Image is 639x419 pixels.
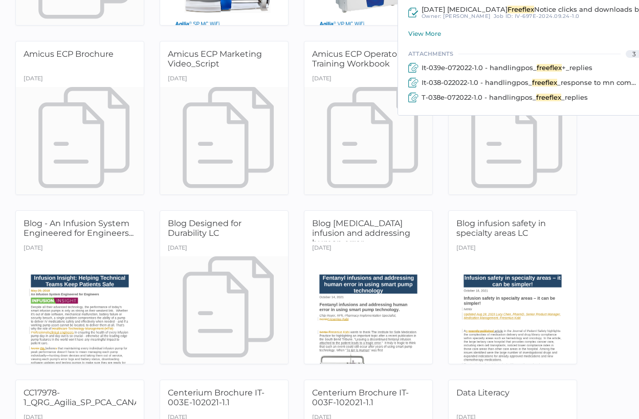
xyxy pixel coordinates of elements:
[562,63,592,72] span: +_replies
[422,13,491,19] div: Owner:
[561,93,588,101] span: _replies
[168,49,262,69] span: Amicus ECP Marketing Video_Script
[408,63,418,73] img: attachment-document-icon.951d0829.svg
[24,388,186,407] span: CC17978-1_QRG_Agilia_SP_PCA_CANADA_080124
[456,218,546,238] span: Blog infusion safety in specialty areas LC
[24,218,134,238] span: Blog - An Infusion System Engineered for Engineers...
[24,72,43,87] div: [DATE]
[422,5,508,13] span: [DATE] [MEDICAL_DATA]
[168,72,187,87] div: [DATE]
[312,241,332,256] div: [DATE]
[422,63,537,72] span: It-039e-072022-1.0 - handlingpos_
[494,13,580,19] div: Job ID :
[422,93,536,101] span: T-038e-072022-1.0 - handlingpos_
[24,241,43,256] div: [DATE]
[456,241,476,256] div: [DATE]
[408,78,418,87] img: attachment-document-icon.951d0829.svg
[312,72,332,87] div: [DATE]
[312,218,410,248] span: Blog [MEDICAL_DATA] infusion and addressing human error...
[168,218,241,238] span: Blog Designed for Durability LC
[532,78,557,86] span: freeflex
[408,8,418,17] img: approved-icon.9c241b8e.svg
[422,78,532,86] span: It-038-022022-1.0 - handlingpos_
[408,50,453,58] div: attachments
[168,388,265,407] span: Centerium Brochure IT-003E-102021-1.1
[312,49,406,69] span: Amicus ECP Operator's Training Workbook
[408,93,418,102] img: attachment-document-icon.951d0829.svg
[168,241,187,256] div: [DATE]
[536,93,561,101] span: freeflex
[537,63,562,72] span: freeflex
[456,388,510,398] span: Data Literacy
[443,13,491,19] span: [PERSON_NAME]
[312,388,409,407] span: Centerium Brochure IT-003F-102021-1.1
[515,13,580,19] span: IV-697E-2024.09.24-1.0
[508,5,534,13] span: Freeflex
[24,49,114,59] span: Amicus ECP Brochure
